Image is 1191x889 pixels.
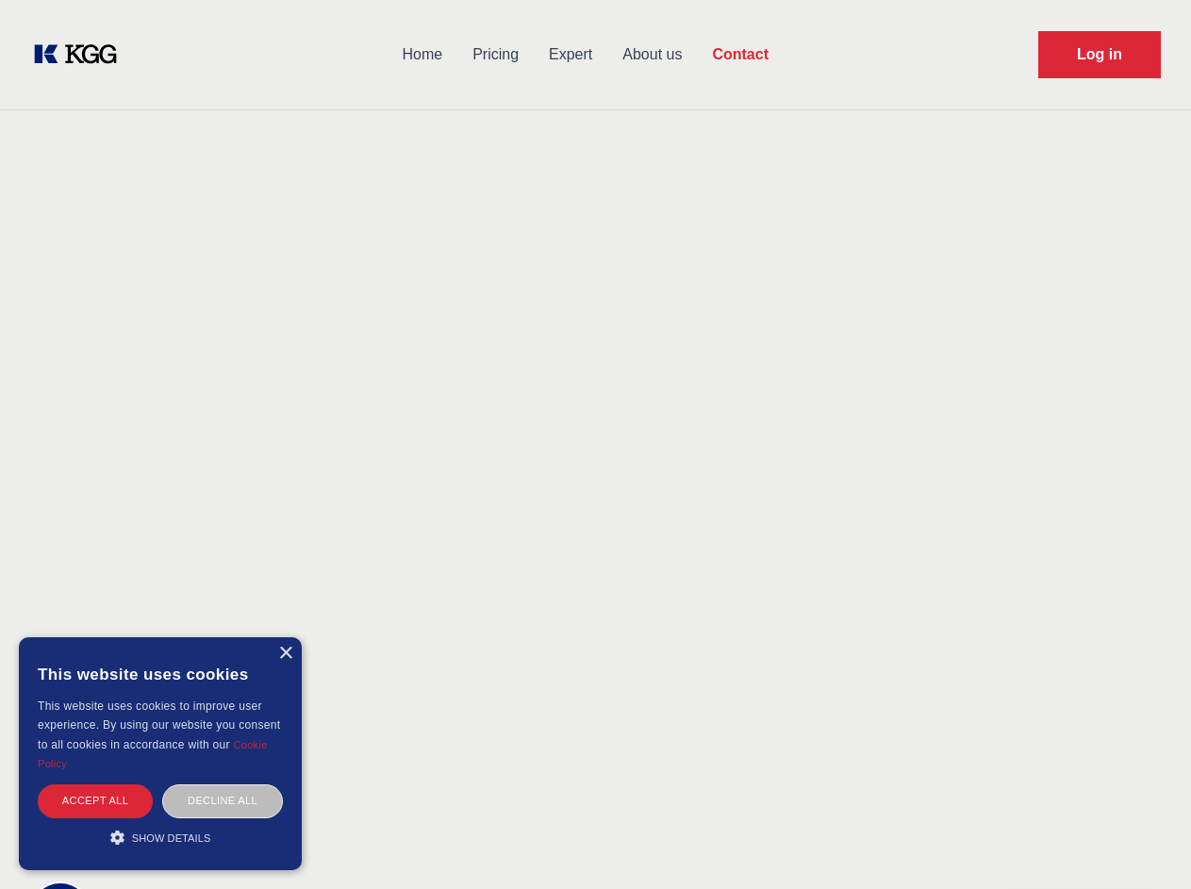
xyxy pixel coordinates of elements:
div: This website uses cookies [38,651,283,697]
span: This website uses cookies to improve user experience. By using our website you consent to all coo... [38,700,280,751]
div: Show details [38,828,283,847]
a: Request Demo [1038,31,1161,78]
a: About us [607,30,697,79]
a: Expert [534,30,607,79]
div: Close [278,647,292,661]
a: Pricing [457,30,534,79]
span: Show details [132,832,211,844]
a: KOL Knowledge Platform: Talk to Key External Experts (KEE) [30,40,132,70]
a: Contact [697,30,784,79]
a: Cookie Policy [38,739,268,769]
iframe: Chat Widget [1097,798,1191,889]
a: Home [387,30,457,79]
div: Decline all [162,784,283,817]
div: Accept all [38,784,153,817]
